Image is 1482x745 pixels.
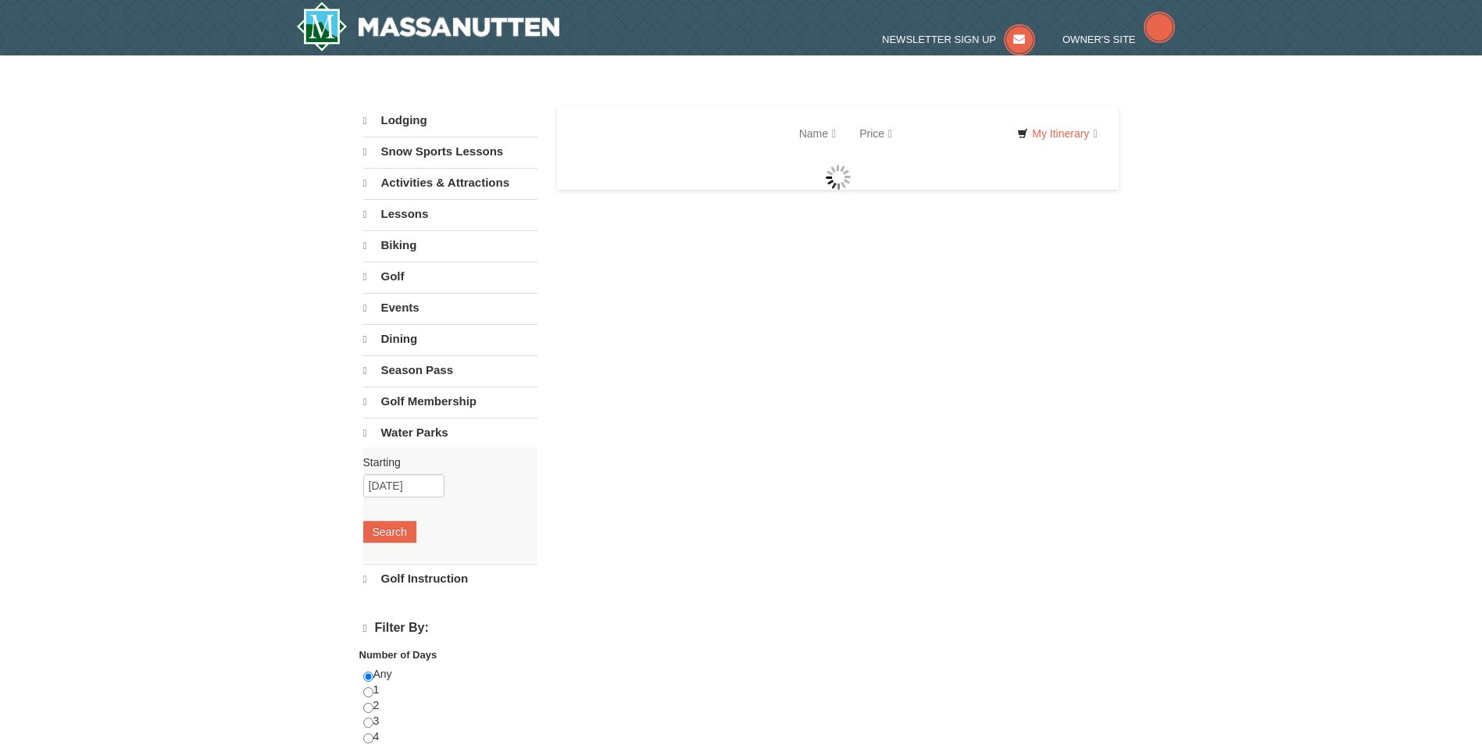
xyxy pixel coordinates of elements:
a: Dining [363,324,537,354]
a: Golf Instruction [363,564,537,594]
a: Golf Membership [363,387,537,416]
a: Season Pass [363,355,537,385]
button: Search [363,521,416,543]
a: Massanutten Resort [296,2,560,52]
a: Snow Sports Lessons [363,137,537,166]
a: Owner's Site [1062,34,1175,45]
span: Owner's Site [1062,34,1136,45]
strong: Number of Days [359,649,437,661]
a: Golf [363,262,537,291]
a: Activities & Attractions [363,168,537,198]
h4: Filter By: [363,621,537,636]
a: Biking [363,230,537,260]
a: Lodging [363,106,537,135]
img: Massanutten Resort Logo [296,2,560,52]
a: Water Parks [363,418,537,447]
span: Newsletter Sign Up [882,34,996,45]
a: Price [848,118,904,149]
a: Name [787,118,848,149]
a: Events [363,293,537,323]
a: My Itinerary [1007,122,1107,145]
label: Starting [363,454,526,470]
img: wait gif [826,165,851,190]
a: Lessons [363,199,537,229]
a: Newsletter Sign Up [882,34,1035,45]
